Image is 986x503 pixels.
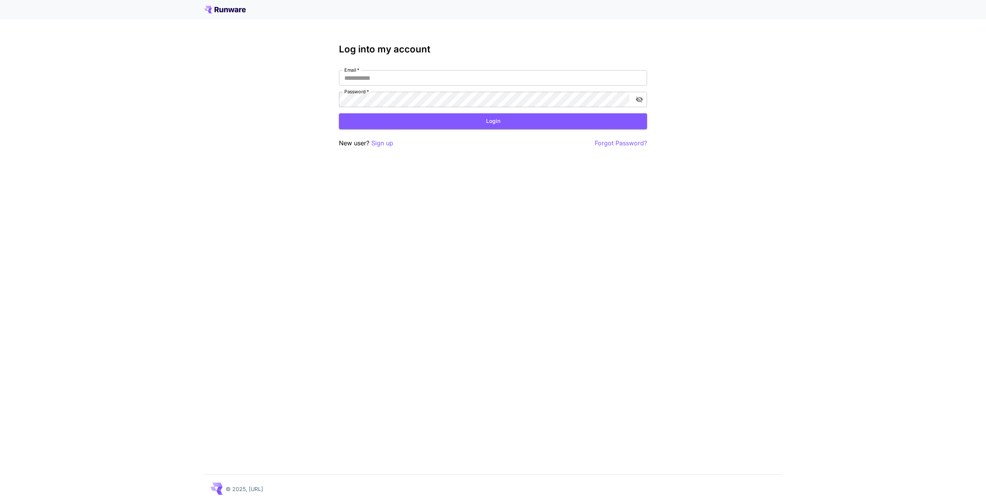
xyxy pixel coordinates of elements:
button: Sign up [371,138,393,148]
p: New user? [339,138,393,148]
button: Login [339,113,647,129]
button: Forgot Password? [595,138,647,148]
label: Email [344,67,359,73]
p: © 2025, [URL] [226,485,263,493]
h3: Log into my account [339,44,647,55]
button: toggle password visibility [632,93,646,106]
label: Password [344,88,369,95]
